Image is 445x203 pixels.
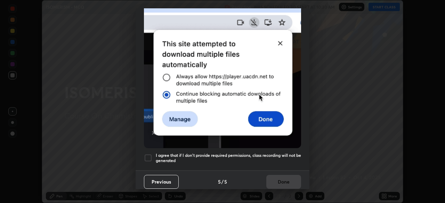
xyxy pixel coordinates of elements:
[224,178,227,185] h4: 5
[221,178,224,185] h4: /
[218,178,221,185] h4: 5
[144,175,179,189] button: Previous
[156,153,301,163] h5: I agree that if I don't provide required permissions, class recording will not be generated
